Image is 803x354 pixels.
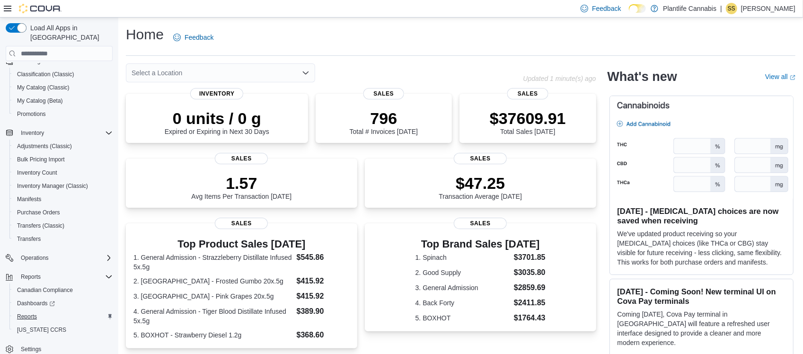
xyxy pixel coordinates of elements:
span: Purchase Orders [17,209,60,216]
svg: External link [790,75,795,80]
span: Dashboards [13,298,113,309]
span: Washington CCRS [13,324,113,336]
dd: $2859.69 [514,282,546,293]
button: Bulk Pricing Import [9,153,116,166]
span: Manifests [17,195,41,203]
dd: $415.92 [297,291,350,302]
img: Cova [19,4,62,13]
span: Transfers [17,235,41,243]
p: | [720,3,722,14]
a: Inventory Count [13,167,61,178]
span: Reports [17,313,37,320]
span: Feedback [185,33,213,42]
p: 796 [350,109,418,128]
a: Manifests [13,194,45,205]
span: Inventory Manager (Classic) [17,182,88,190]
h2: What's new [608,69,677,84]
p: Updated 1 minute(s) ago [523,75,596,82]
button: Inventory [17,127,48,139]
span: [US_STATE] CCRS [17,326,66,334]
dt: 2. Good Supply [415,268,510,277]
span: Transfers [13,233,113,245]
span: Inventory Count [17,169,57,177]
h3: Top Product Sales [DATE] [133,239,350,250]
button: Reports [9,310,116,323]
span: Purchase Orders [13,207,113,218]
dt: 1. Spinach [415,253,510,262]
span: Sales [215,153,268,164]
span: Reports [17,271,113,283]
div: Transaction Average [DATE] [439,174,522,200]
p: 0 units / 0 g [165,109,269,128]
a: [US_STATE] CCRS [13,324,70,336]
span: Classification (Classic) [17,71,74,78]
span: My Catalog (Beta) [13,95,113,106]
div: Total # Invoices [DATE] [350,109,418,135]
p: 1.57 [191,174,291,193]
span: Canadian Compliance [17,286,73,294]
dd: $415.92 [297,275,350,287]
span: Transfers (Classic) [17,222,64,230]
dt: 3. General Admission [415,283,510,292]
span: Sales [363,88,405,99]
span: Inventory [190,88,243,99]
span: Operations [21,254,49,262]
a: Transfers (Classic) [13,220,68,231]
a: Classification (Classic) [13,69,78,80]
h1: Home [126,25,164,44]
span: Dashboards [17,300,55,307]
span: Sales [454,218,507,229]
dd: $389.90 [297,306,350,317]
dt: 2. [GEOGRAPHIC_DATA] - Frosted Gumbo 20x.5g [133,276,293,286]
a: Adjustments (Classic) [13,141,76,152]
dt: 1. General Admission - Strazzleberry Distillate Infused 5x.5g [133,253,293,272]
span: My Catalog (Classic) [13,82,113,93]
h3: [DATE] - Coming Soon! New terminal UI on Cova Pay terminals [618,287,785,306]
span: Inventory Count [13,167,113,178]
a: Purchase Orders [13,207,64,218]
span: My Catalog (Classic) [17,84,70,91]
input: Dark Mode [629,4,646,13]
div: Avg Items Per Transaction [DATE] [191,174,291,200]
div: Sarah Swensrude [726,3,737,14]
span: Sales [507,88,548,99]
dd: $3035.80 [514,267,546,278]
button: Adjustments (Classic) [9,140,116,153]
a: Canadian Compliance [13,284,77,296]
a: Transfers [13,233,44,245]
span: Feedback [592,4,621,13]
button: Reports [17,271,44,283]
h3: [DATE] - [MEDICAL_DATA] choices are now saved when receiving [618,206,785,225]
p: $37609.91 [490,109,566,128]
p: $47.25 [439,174,522,193]
dd: $1764.43 [514,312,546,324]
span: Bulk Pricing Import [17,156,65,163]
p: We've updated product receiving so your [MEDICAL_DATA] choices (like THCa or CBG) stay visible fo... [618,229,785,267]
button: [US_STATE] CCRS [9,323,116,336]
button: My Catalog (Beta) [9,94,116,107]
button: My Catalog (Classic) [9,81,116,94]
dt: 5. BOXHOT [415,313,510,323]
button: Promotions [9,107,116,121]
span: Load All Apps in [GEOGRAPHIC_DATA] [26,23,113,42]
dd: $368.60 [297,329,350,341]
button: Classification (Classic) [9,68,116,81]
span: Inventory [17,127,113,139]
button: Open list of options [302,69,309,77]
dt: 3. [GEOGRAPHIC_DATA] - Pink Grapes 20x.5g [133,292,293,301]
span: Transfers (Classic) [13,220,113,231]
a: Promotions [13,108,50,120]
a: Reports [13,311,41,322]
button: Manifests [9,193,116,206]
span: Canadian Compliance [13,284,113,296]
span: Sales [215,218,268,229]
div: Total Sales [DATE] [490,109,566,135]
a: Feedback [169,28,217,47]
button: Purchase Orders [9,206,116,219]
button: Operations [17,252,53,264]
span: SS [728,3,735,14]
a: My Catalog (Classic) [13,82,73,93]
button: Inventory [2,126,116,140]
span: Reports [21,273,41,281]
